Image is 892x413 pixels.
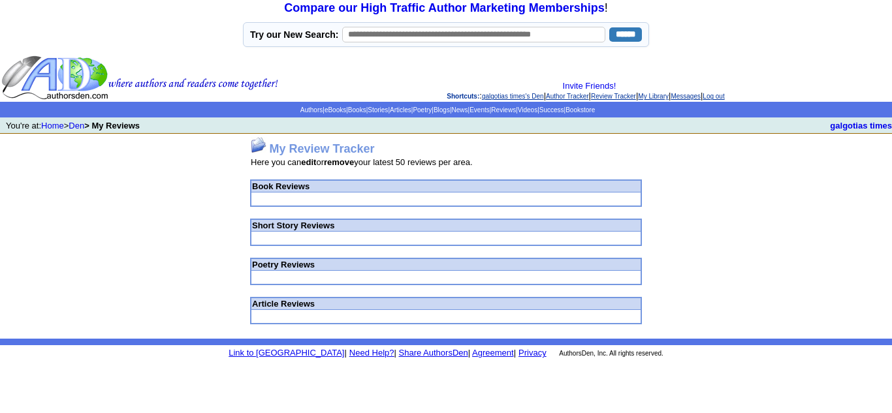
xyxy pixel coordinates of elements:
[563,81,616,91] a: Invite Friends!
[368,106,388,114] a: Stories
[251,157,473,167] font: Here you can or your latest 50 reviews per area.
[468,348,470,358] font: |
[546,93,589,100] a: Author Tracker
[482,93,544,100] a: galgotias times's Den
[6,121,140,130] font: You're at: >
[399,348,468,358] a: Share AuthorsDen
[452,106,468,114] a: News
[324,157,354,167] b: remove
[252,299,315,309] font: Article Reviews
[284,1,607,14] font: !
[284,1,604,14] a: Compare our High Traffic Author Marketing Memberships
[250,29,338,40] label: Try our New Search:
[565,106,595,114] a: Bookstore
[41,121,64,130] a: Home
[269,142,374,155] font: My Review Tracker
[559,350,663,357] font: AuthorsDen, Inc. All rights reserved.
[229,348,344,358] a: Link to [GEOGRAPHIC_DATA]
[447,93,479,100] span: Shortcuts:
[472,348,514,358] a: Agreement
[470,106,490,114] a: Events
[300,106,323,114] a: Authors
[470,348,516,358] font: |
[394,348,396,358] font: |
[252,260,315,269] font: Poetry Reviews
[69,121,84,130] a: Den
[413,106,432,114] a: Poetry
[1,55,278,100] img: header_logo2.gif
[344,348,346,358] font: |
[301,157,316,167] b: edit
[348,106,366,114] a: Books
[325,106,346,114] a: eBooks
[830,121,892,130] a: galgotias times
[84,121,140,130] b: > My Reviews
[434,106,450,114] a: Blogs
[703,93,724,100] a: Log out
[518,106,537,114] a: Videos
[390,106,411,114] a: Articles
[349,348,394,358] a: Need Help?
[518,348,547,358] a: Privacy
[638,93,669,100] a: My Library
[252,181,310,191] font: Book Reviews
[251,137,266,153] img: reviewtracker.jpg
[491,106,516,114] a: Reviews
[252,221,334,230] font: Short Story Reviews
[539,106,564,114] a: Success
[591,93,636,100] a: Review Tracker
[281,81,891,100] div: : | | | | |
[671,93,701,100] a: Messages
